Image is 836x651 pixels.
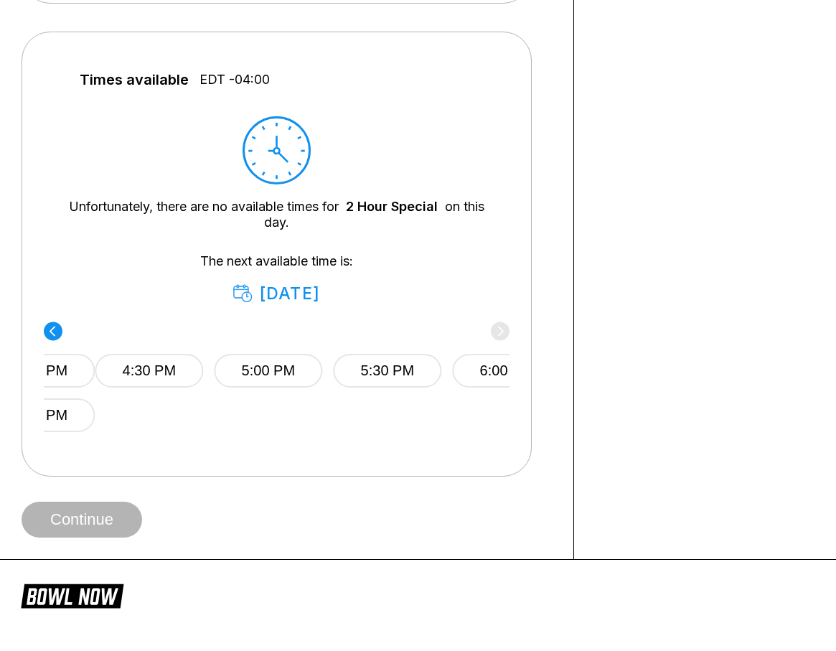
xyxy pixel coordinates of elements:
[214,354,322,388] button: 5:00 PM
[80,72,189,88] span: Times available
[346,199,438,214] a: 2 Hour Special
[233,284,320,304] div: [DATE]
[65,253,488,304] div: The next available time is:
[199,72,270,88] span: EDT -04:00
[95,354,203,388] button: 4:30 PM
[333,354,441,388] button: 5:30 PM
[65,199,488,230] div: Unfortunately, there are no available times for on this day.
[452,354,560,388] button: 6:00 PM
